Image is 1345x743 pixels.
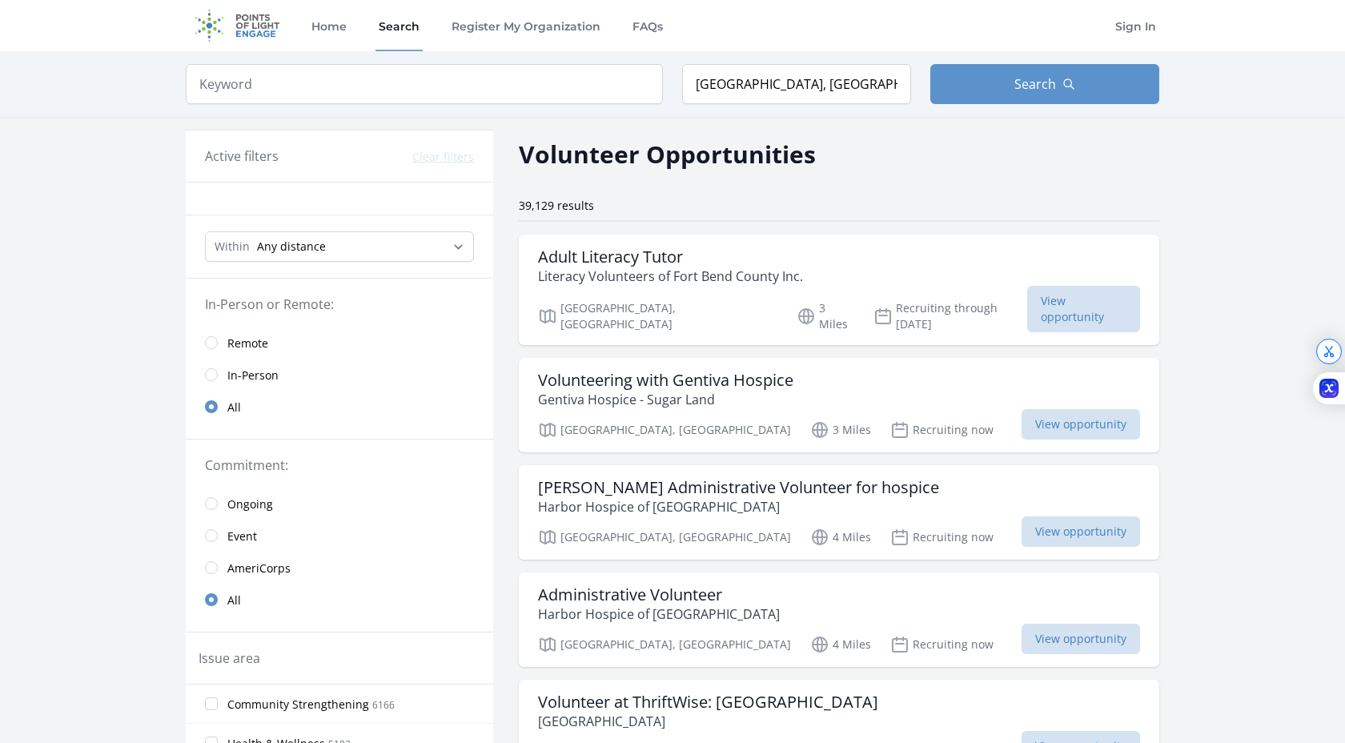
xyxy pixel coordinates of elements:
[372,698,395,712] span: 6166
[519,358,1159,452] a: Volunteering with Gentiva Hospice Gentiva Hospice - Sugar Land [GEOGRAPHIC_DATA], [GEOGRAPHIC_DAT...
[186,584,493,616] a: All
[227,335,268,351] span: Remote
[1014,74,1056,94] span: Search
[930,64,1159,104] button: Search
[186,520,493,552] a: Event
[538,267,803,286] p: Literacy Volunteers of Fort Bend County Inc.
[682,64,911,104] input: Location
[538,712,878,731] p: [GEOGRAPHIC_DATA]
[205,295,474,314] legend: In-Person or Remote:
[538,300,777,332] p: [GEOGRAPHIC_DATA], [GEOGRAPHIC_DATA]
[810,528,871,547] p: 4 Miles
[1022,409,1140,440] span: View opportunity
[186,359,493,391] a: In-Person
[890,635,994,654] p: Recruiting now
[1022,624,1140,654] span: View opportunity
[873,300,1028,332] p: Recruiting through [DATE]
[1027,286,1140,332] span: View opportunity
[186,488,493,520] a: Ongoing
[519,136,816,172] h2: Volunteer Opportunities
[810,635,871,654] p: 4 Miles
[227,400,241,416] span: All
[538,585,780,604] h3: Administrative Volunteer
[810,420,871,440] p: 3 Miles
[186,327,493,359] a: Remote
[538,497,939,516] p: Harbor Hospice of [GEOGRAPHIC_DATA]
[890,420,994,440] p: Recruiting now
[227,697,369,713] span: Community Strengthening
[205,147,279,166] h3: Active filters
[538,604,780,624] p: Harbor Hospice of [GEOGRAPHIC_DATA]
[538,478,939,497] h3: [PERSON_NAME] Administrative Volunteer for hospice
[797,300,854,332] p: 3 Miles
[227,560,291,576] span: AmeriCorps
[538,247,803,267] h3: Adult Literacy Tutor
[538,528,791,547] p: [GEOGRAPHIC_DATA], [GEOGRAPHIC_DATA]
[227,592,241,608] span: All
[519,235,1159,345] a: Adult Literacy Tutor Literacy Volunteers of Fort Bend County Inc. [GEOGRAPHIC_DATA], [GEOGRAPHIC_...
[1022,516,1140,547] span: View opportunity
[519,465,1159,560] a: [PERSON_NAME] Administrative Volunteer for hospice Harbor Hospice of [GEOGRAPHIC_DATA] [GEOGRAPHI...
[227,367,279,384] span: In-Person
[890,528,994,547] p: Recruiting now
[186,552,493,584] a: AmeriCorps
[538,635,791,654] p: [GEOGRAPHIC_DATA], [GEOGRAPHIC_DATA]
[186,391,493,423] a: All
[199,649,260,668] legend: Issue area
[205,456,474,475] legend: Commitment:
[519,198,594,213] span: 39,129 results
[538,371,793,390] h3: Volunteering with Gentiva Hospice
[227,528,257,544] span: Event
[186,64,663,104] input: Keyword
[519,572,1159,667] a: Administrative Volunteer Harbor Hospice of [GEOGRAPHIC_DATA] [GEOGRAPHIC_DATA], [GEOGRAPHIC_DATA]...
[412,149,474,165] button: Clear filters
[538,693,878,712] h3: Volunteer at ThriftWise: [GEOGRAPHIC_DATA]
[227,496,273,512] span: Ongoing
[538,390,793,409] p: Gentiva Hospice - Sugar Land
[205,697,218,710] input: Community Strengthening 6166
[205,231,474,262] select: Search Radius
[538,420,791,440] p: [GEOGRAPHIC_DATA], [GEOGRAPHIC_DATA]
